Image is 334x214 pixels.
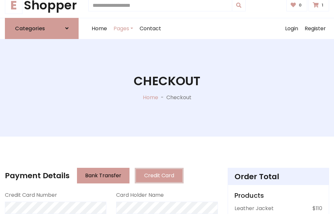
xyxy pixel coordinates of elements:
[235,172,322,181] h4: Order Total
[5,18,79,39] a: Categories
[110,18,136,39] a: Pages
[320,2,325,8] span: 1
[5,191,57,199] label: Credit Card Number
[143,94,158,101] a: Home
[301,18,329,39] a: Register
[116,191,164,199] label: Card Holder Name
[5,171,69,180] h4: Payment Details
[15,25,45,32] h6: Categories
[282,18,301,39] a: Login
[77,168,129,183] button: Bank Transfer
[134,74,200,88] h1: Checkout
[235,205,274,212] p: Leather Jacket
[136,18,164,39] a: Contact
[312,205,322,212] p: $110
[158,94,166,101] p: -
[88,18,110,39] a: Home
[135,168,184,183] button: Credit Card
[166,94,191,101] p: Checkout
[297,2,303,8] span: 0
[235,192,322,199] h5: Products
